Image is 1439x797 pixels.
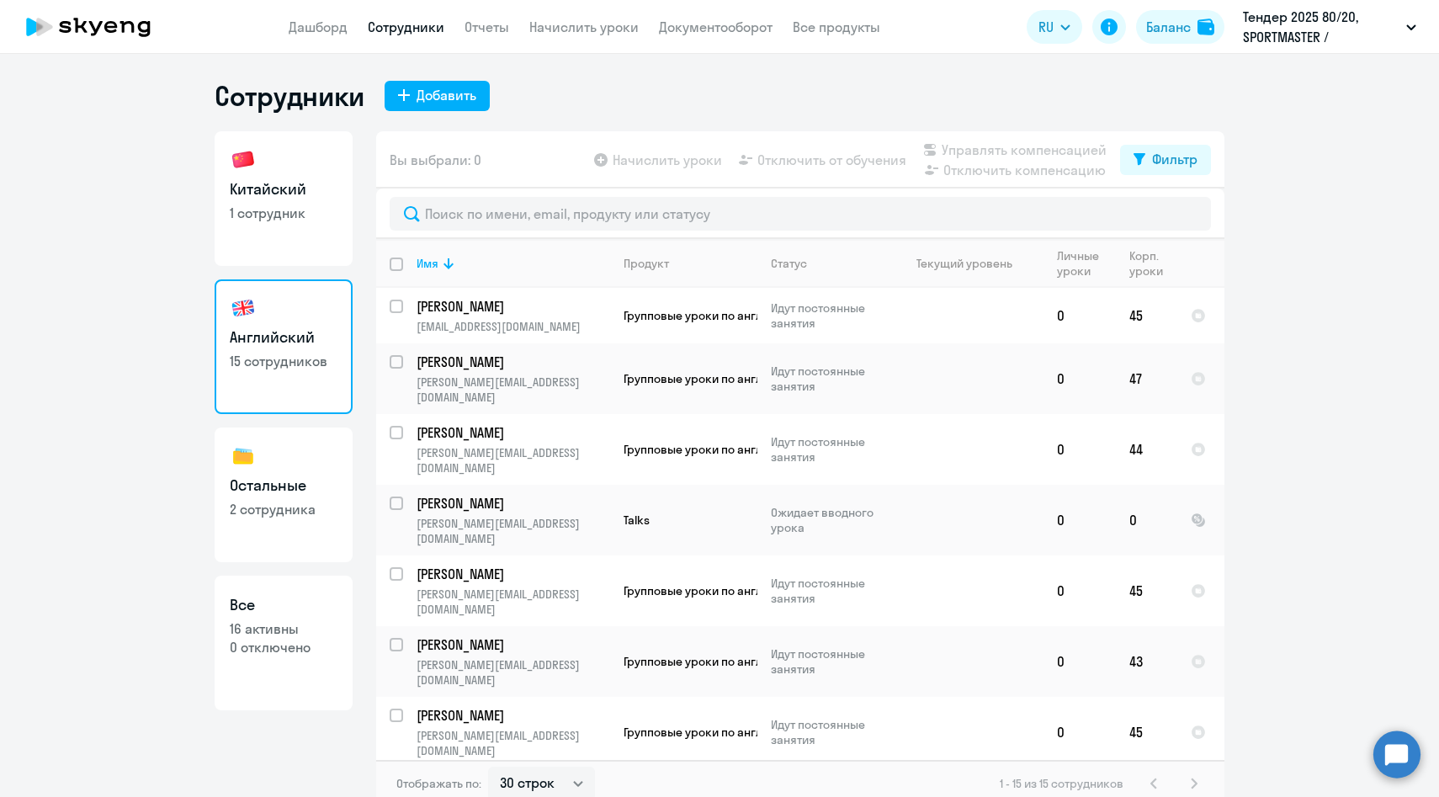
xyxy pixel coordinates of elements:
span: Групповые уроки по английскому языку для взрослых [624,308,927,323]
span: Вы выбрали: 0 [390,150,481,170]
p: Идут постоянные занятия [771,364,886,394]
p: [PERSON_NAME][EMAIL_ADDRESS][DOMAIN_NAME] [417,728,609,758]
span: RU [1038,17,1054,37]
div: Статус [771,256,807,271]
div: Продукт [624,256,669,271]
h3: Английский [230,327,337,348]
td: 0 [1043,288,1116,343]
p: [PERSON_NAME][EMAIL_ADDRESS][DOMAIN_NAME] [417,587,609,617]
span: 1 - 15 из 15 сотрудников [1000,776,1123,791]
p: [PERSON_NAME][EMAIL_ADDRESS][DOMAIN_NAME] [417,657,609,688]
p: [PERSON_NAME] [417,706,607,725]
span: Групповые уроки по английскому языку для взрослых [624,583,927,598]
a: Начислить уроки [529,19,639,35]
p: [PERSON_NAME][EMAIL_ADDRESS][DOMAIN_NAME] [417,375,609,405]
p: 1 сотрудник [230,204,337,222]
p: 16 активны [230,619,337,638]
div: Корп. уроки [1129,248,1166,279]
a: Отчеты [465,19,509,35]
p: Идут постоянные занятия [771,717,886,747]
button: RU [1027,10,1082,44]
div: Личные уроки [1057,248,1104,279]
button: Балансbalance [1136,10,1224,44]
span: Групповые уроки по английскому языку для взрослых [624,371,927,386]
td: 0 [1043,485,1116,555]
div: Корп. уроки [1129,248,1176,279]
a: Китайский1 сотрудник [215,131,353,266]
p: [PERSON_NAME] [417,297,607,316]
p: Идут постоянные занятия [771,576,886,606]
a: Все16 активны0 отключено [215,576,353,710]
h3: Китайский [230,178,337,200]
a: [PERSON_NAME] [417,706,609,725]
span: Отображать по: [396,776,481,791]
td: 45 [1116,555,1177,626]
div: Добавить [417,85,476,105]
a: Дашборд [289,19,348,35]
td: 0 [1116,485,1177,555]
a: [PERSON_NAME] [417,494,609,513]
td: 0 [1043,414,1116,485]
a: [PERSON_NAME] [417,565,609,583]
img: english [230,295,257,321]
span: Групповые уроки по английскому языку для взрослых [624,654,927,669]
p: Тендер 2025 80/20, SPORTMASTER / Спортмастер [1243,7,1399,47]
span: Talks [624,513,650,528]
p: [PERSON_NAME] [417,423,607,442]
a: Английский15 сотрудников [215,279,353,414]
td: 43 [1116,626,1177,697]
button: Тендер 2025 80/20, SPORTMASTER / Спортмастер [1235,7,1425,47]
a: [PERSON_NAME] [417,635,609,654]
button: Фильтр [1120,145,1211,175]
td: 44 [1116,414,1177,485]
a: [PERSON_NAME] [417,353,609,371]
h3: Все [230,594,337,616]
div: Текущий уровень [900,256,1043,271]
a: Остальные2 сотрудника [215,428,353,562]
img: others [230,443,257,470]
p: Идут постоянные занятия [771,646,886,677]
a: Документооборот [659,19,773,35]
div: Личные уроки [1057,248,1115,279]
p: Ожидает вводного урока [771,505,886,535]
a: [PERSON_NAME] [417,297,609,316]
div: Имя [417,256,438,271]
td: 45 [1116,288,1177,343]
p: [PERSON_NAME] [417,565,607,583]
span: Групповые уроки по английскому языку для взрослых [624,725,927,740]
p: Идут постоянные занятия [771,434,886,465]
h3: Остальные [230,475,337,497]
span: Групповые уроки по английскому языку для взрослых [624,442,927,457]
td: 45 [1116,697,1177,768]
td: 47 [1116,343,1177,414]
p: 15 сотрудников [230,352,337,370]
p: Идут постоянные занятия [771,300,886,331]
a: Все продукты [793,19,880,35]
p: 0 отключено [230,638,337,656]
p: [PERSON_NAME] [417,494,607,513]
div: Продукт [624,256,757,271]
div: Текущий уровень [916,256,1012,271]
p: [PERSON_NAME] [417,353,607,371]
div: Баланс [1146,17,1191,37]
button: Добавить [385,81,490,111]
p: [PERSON_NAME] [417,635,607,654]
p: [EMAIL_ADDRESS][DOMAIN_NAME] [417,319,609,334]
input: Поиск по имени, email, продукту или статусу [390,197,1211,231]
p: [PERSON_NAME][EMAIL_ADDRESS][DOMAIN_NAME] [417,516,609,546]
img: chinese [230,146,257,173]
a: [PERSON_NAME] [417,423,609,442]
p: [PERSON_NAME][EMAIL_ADDRESS][DOMAIN_NAME] [417,445,609,476]
div: Статус [771,256,886,271]
div: Фильтр [1152,149,1197,169]
td: 0 [1043,626,1116,697]
td: 0 [1043,555,1116,626]
td: 0 [1043,697,1116,768]
h1: Сотрудники [215,79,364,113]
div: Имя [417,256,609,271]
td: 0 [1043,343,1116,414]
p: 2 сотрудника [230,500,337,518]
img: balance [1197,19,1214,35]
a: Сотрудники [368,19,444,35]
